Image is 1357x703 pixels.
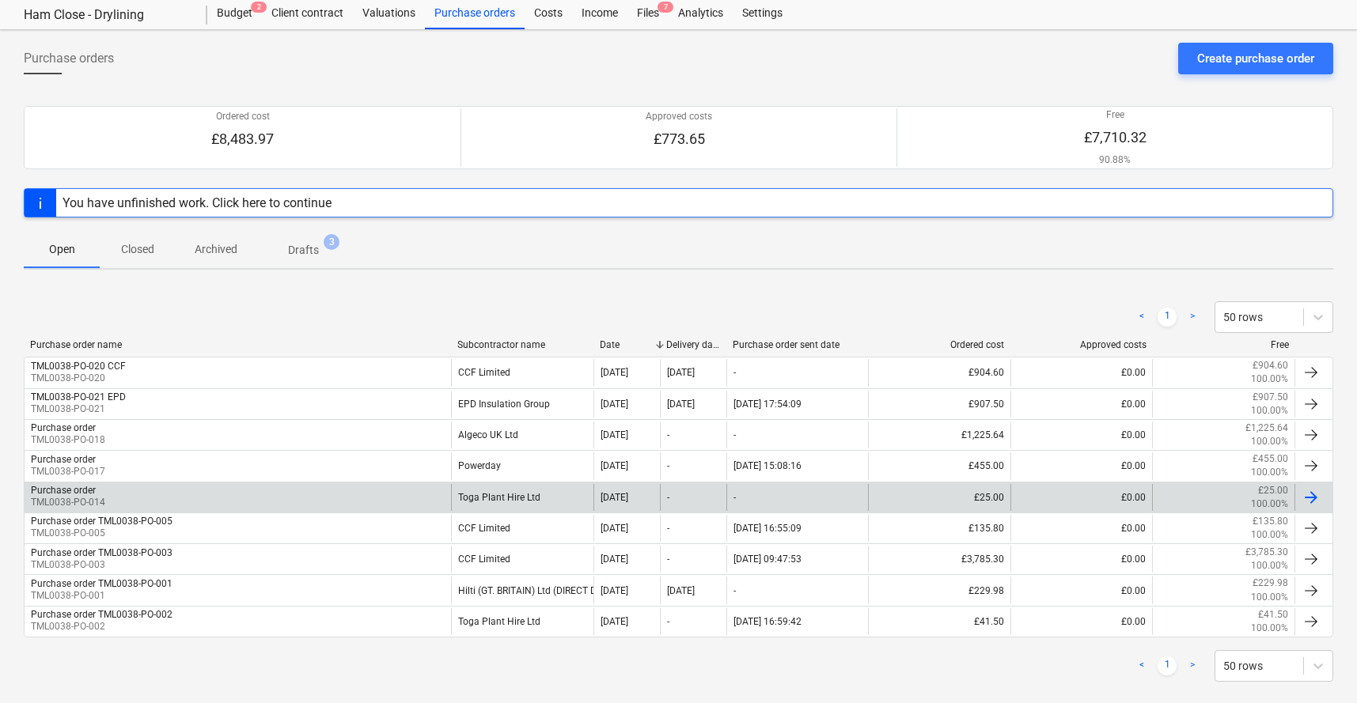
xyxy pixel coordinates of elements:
p: TML0038-PO-018 [31,433,105,447]
div: £3,785.30 [868,546,1010,573]
div: [DATE] 16:55:09 [733,523,802,534]
div: [DATE] 15:08:16 [733,460,802,471]
div: Purchase order [31,454,96,465]
div: - [733,367,736,378]
p: 100.00% [1251,497,1288,511]
div: [DATE] [601,460,628,471]
div: CCF Limited [451,515,593,542]
span: 2 [251,2,267,13]
div: £0.00 [1010,421,1153,448]
div: Purchase order [31,422,96,433]
p: Ordered cost [211,110,274,123]
div: [DATE] [601,585,628,596]
div: £907.50 [868,391,1010,418]
a: Previous page [1132,308,1151,327]
p: TML0038-PO-003 [31,558,172,572]
div: Create purchase order [1197,48,1314,69]
div: Purchase order TML0038-PO-003 [31,547,172,558]
div: [DATE] 17:54:09 [733,399,802,410]
p: 100.00% [1251,372,1288,386]
p: TML0038-PO-014 [31,496,105,509]
div: £904.60 [868,359,1010,386]
div: CCF Limited [451,359,593,386]
p: TML0038-PO-001 [31,589,172,603]
p: Drafts [288,242,319,259]
div: TML0038-PO-021 EPD [31,391,126,403]
div: Toga Plant Hire Ltd [451,484,593,511]
div: Subcontractor name [457,339,587,350]
div: Purchase order sent date [733,339,862,350]
div: - [667,429,669,440]
a: Page 1 is your current page [1158,656,1177,675]
p: £907.50 [1253,391,1288,404]
p: 100.00% [1251,404,1288,418]
div: £455.00 [868,452,1010,479]
span: 3 [324,234,339,250]
div: CCF Limited [451,546,593,573]
p: £3,785.30 [1245,546,1288,559]
div: £0.00 [1010,515,1153,542]
div: [DATE] 16:59:42 [733,616,802,627]
div: £0.00 [1010,359,1153,386]
button: Create purchase order [1178,43,1333,74]
div: - [733,492,736,503]
div: [DATE] [601,554,628,565]
div: £135.80 [868,515,1010,542]
p: TML0038-PO-002 [31,620,172,633]
a: Page 1 is your current page [1158,308,1177,327]
div: £229.98 [868,576,1010,603]
div: Delivery date [666,339,720,350]
div: Purchase order name [30,339,445,350]
p: £229.98 [1253,576,1288,590]
div: Date [600,339,654,350]
div: - [667,460,669,471]
div: [DATE] [601,523,628,534]
p: TML0038-PO-020 [31,372,126,385]
a: Next page [1183,308,1202,327]
div: £41.50 [868,608,1010,635]
div: Approved costs [1017,339,1147,350]
div: £0.00 [1010,576,1153,603]
div: - [667,616,669,627]
div: [DATE] [601,492,628,503]
div: £1,225.64 [868,421,1010,448]
p: £135.80 [1253,515,1288,528]
div: - [733,429,736,440]
p: 100.00% [1251,528,1288,542]
span: Purchase orders [24,49,114,68]
div: Hilti (GT. BRITAIN) Ltd (DIRECT DEBIT) [451,576,593,603]
p: Archived [195,241,237,258]
div: - [667,523,669,534]
p: 100.00% [1251,591,1288,604]
p: 100.00% [1251,466,1288,479]
div: [DATE] [601,429,628,440]
p: TML0038-PO-021 [31,403,126,416]
div: [DATE] [667,399,695,410]
div: Purchase order TML0038-PO-002 [31,609,172,620]
a: Previous page [1132,656,1151,675]
div: Chat Widget [1278,627,1357,703]
div: You have unfinished work. Click here to continue [63,195,332,210]
div: £0.00 [1010,391,1153,418]
p: £1,225.64 [1245,421,1288,435]
div: [DATE] [667,367,695,378]
div: Purchase order TML0038-PO-001 [31,578,172,589]
p: Approved costs [646,110,712,123]
p: £773.65 [646,130,712,149]
div: Free [1159,339,1289,350]
div: [DATE] 09:47:53 [733,554,802,565]
div: [DATE] [601,367,628,378]
div: Purchase order [31,485,96,496]
p: £904.60 [1253,359,1288,372]
span: 7 [658,2,673,13]
p: 100.00% [1251,622,1288,635]
div: EPD Insulation Group [451,391,593,418]
div: £0.00 [1010,452,1153,479]
div: [DATE] [667,585,695,596]
p: TML0038-PO-017 [31,465,105,478]
div: Ordered cost [874,339,1004,350]
div: Powerday [451,452,593,479]
p: TML0038-PO-005 [31,527,172,540]
p: £455.00 [1253,452,1288,466]
p: 100.00% [1251,559,1288,573]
